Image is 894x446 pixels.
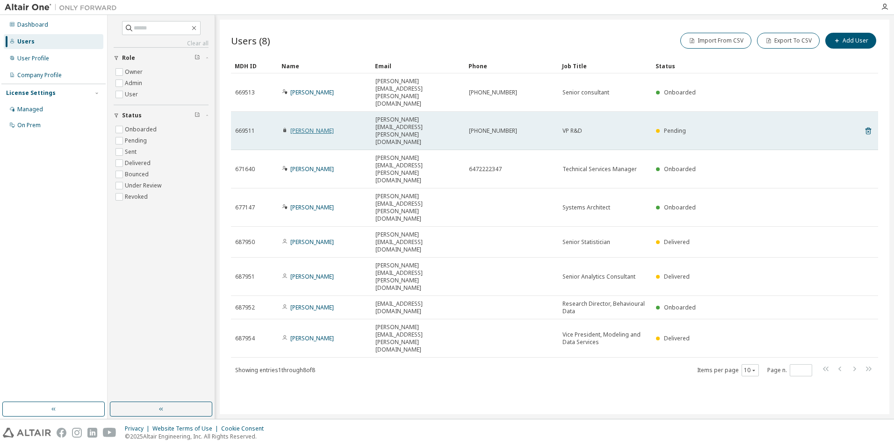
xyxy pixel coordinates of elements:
[235,204,255,211] span: 677147
[3,428,51,438] img: altair_logo.svg
[375,154,461,184] span: [PERSON_NAME][EMAIL_ADDRESS][PERSON_NAME][DOMAIN_NAME]
[235,165,255,173] span: 671640
[17,106,43,113] div: Managed
[125,89,140,100] label: User
[87,428,97,438] img: linkedin.svg
[125,180,163,191] label: Under Review
[744,367,757,374] button: 10
[375,231,461,253] span: [PERSON_NAME][EMAIL_ADDRESS][DOMAIN_NAME]
[656,58,829,73] div: Status
[290,334,334,342] a: [PERSON_NAME]
[664,334,690,342] span: Delivered
[125,169,151,180] label: Bounced
[290,203,334,211] a: [PERSON_NAME]
[125,146,138,158] label: Sent
[125,425,152,432] div: Privacy
[664,165,696,173] span: Onboarded
[125,124,159,135] label: Onboarded
[469,127,517,135] span: [PHONE_NUMBER]
[697,364,759,376] span: Items per page
[664,88,696,96] span: Onboarded
[125,66,144,78] label: Owner
[122,112,142,119] span: Status
[152,425,221,432] div: Website Terms of Use
[469,165,502,173] span: 6472222347
[125,135,149,146] label: Pending
[664,273,690,281] span: Delivered
[17,38,35,45] div: Users
[375,262,461,292] span: [PERSON_NAME][EMAIL_ADDRESS][PERSON_NAME][DOMAIN_NAME]
[17,72,62,79] div: Company Profile
[469,89,517,96] span: [PHONE_NUMBER]
[290,238,334,246] a: [PERSON_NAME]
[231,34,270,47] span: Users (8)
[664,303,696,311] span: Onboarded
[562,165,637,173] span: Technical Services Manager
[290,127,334,135] a: [PERSON_NAME]
[562,238,610,246] span: Senior Statistician
[195,112,200,119] span: Clear filter
[72,428,82,438] img: instagram.svg
[5,3,122,12] img: Altair One
[664,238,690,246] span: Delivered
[125,191,150,202] label: Revoked
[562,204,610,211] span: Systems Architect
[664,127,686,135] span: Pending
[375,193,461,223] span: [PERSON_NAME][EMAIL_ADDRESS][PERSON_NAME][DOMAIN_NAME]
[290,303,334,311] a: [PERSON_NAME]
[375,300,461,315] span: [EMAIL_ADDRESS][DOMAIN_NAME]
[125,78,144,89] label: Admin
[375,324,461,353] span: [PERSON_NAME][EMAIL_ADDRESS][PERSON_NAME][DOMAIN_NAME]
[235,58,274,73] div: MDH ID
[6,89,56,97] div: License Settings
[122,54,135,62] span: Role
[125,158,152,169] label: Delivered
[469,58,555,73] div: Phone
[290,88,334,96] a: [PERSON_NAME]
[125,432,269,440] p: © 2025 Altair Engineering, Inc. All Rights Reserved.
[562,300,648,315] span: Research Director, Behavioural Data
[235,366,315,374] span: Showing entries 1 through 8 of 8
[17,122,41,129] div: On Prem
[664,203,696,211] span: Onboarded
[114,105,209,126] button: Status
[680,33,751,49] button: Import From CSV
[562,127,582,135] span: VP R&D
[17,55,49,62] div: User Profile
[17,21,48,29] div: Dashboard
[235,273,255,281] span: 687951
[375,58,461,73] div: Email
[114,48,209,68] button: Role
[290,165,334,173] a: [PERSON_NAME]
[235,89,255,96] span: 669513
[235,335,255,342] span: 687954
[767,364,812,376] span: Page n.
[57,428,66,438] img: facebook.svg
[114,40,209,47] a: Clear all
[235,127,255,135] span: 669511
[375,78,461,108] span: [PERSON_NAME][EMAIL_ADDRESS][PERSON_NAME][DOMAIN_NAME]
[757,33,820,49] button: Export To CSV
[290,273,334,281] a: [PERSON_NAME]
[375,116,461,146] span: [PERSON_NAME][EMAIL_ADDRESS][PERSON_NAME][DOMAIN_NAME]
[562,273,635,281] span: Senior Analytics Consultant
[562,58,648,73] div: Job Title
[281,58,368,73] div: Name
[562,331,648,346] span: Vice President, Modeling and Data Services
[221,425,269,432] div: Cookie Consent
[825,33,876,49] button: Add User
[103,428,116,438] img: youtube.svg
[235,238,255,246] span: 687950
[195,54,200,62] span: Clear filter
[235,304,255,311] span: 687952
[562,89,609,96] span: Senior consultant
